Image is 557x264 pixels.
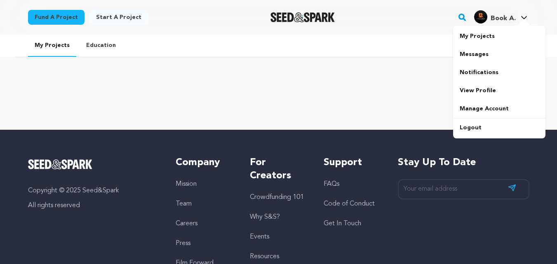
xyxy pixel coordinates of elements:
a: Fund a project [28,10,85,25]
img: 7d61dac582386682.jpg [474,10,487,23]
a: Manage Account [453,100,545,118]
a: Press [176,240,190,247]
a: FAQs [324,181,339,187]
a: Messages [453,45,545,63]
a: Logout [453,119,545,137]
a: Notifications [453,63,545,82]
div: Book A.'s Profile [474,10,516,23]
a: Seed&Spark Homepage [270,12,335,22]
h5: Support [324,156,381,169]
a: Code of Conduct [324,201,375,207]
input: Your email address [398,179,529,199]
a: Why S&S? [250,214,280,220]
span: Book A. [491,15,516,22]
a: Resources [250,253,279,260]
p: Copyright © 2025 Seed&Spark [28,186,160,196]
span: Book A.'s Profile [472,9,529,26]
a: Book A.'s Profile [472,9,529,23]
a: Mission [176,181,197,187]
img: Seed&Spark Logo [28,159,93,169]
img: Seed&Spark Logo Dark Mode [270,12,335,22]
a: My Projects [453,27,545,45]
a: Education [80,35,122,56]
a: Events [250,234,269,240]
a: Careers [176,220,197,227]
a: My Projects [28,35,76,57]
a: Crowdfunding 101 [250,194,304,201]
h5: Company [176,156,233,169]
a: Team [176,201,192,207]
h5: Stay up to date [398,156,529,169]
p: All rights reserved [28,201,160,210]
h5: For Creators [250,156,307,182]
a: View Profile [453,82,545,100]
a: Seed&Spark Homepage [28,159,160,169]
a: Start a project [89,10,148,25]
a: Get In Touch [324,220,361,227]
